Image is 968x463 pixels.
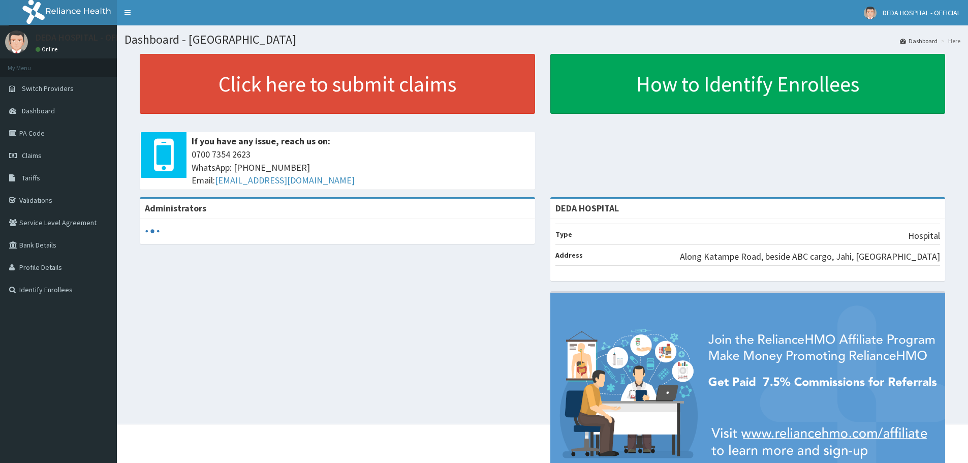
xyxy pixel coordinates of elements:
[145,224,160,239] svg: audio-loading
[124,33,960,46] h1: Dashboard - [GEOGRAPHIC_DATA]
[192,148,530,187] span: 0700 7354 2623 WhatsApp: [PHONE_NUMBER] Email:
[900,37,938,45] a: Dashboard
[215,174,355,186] a: [EMAIL_ADDRESS][DOMAIN_NAME]
[22,84,74,93] span: Switch Providers
[908,229,940,242] p: Hospital
[140,54,535,114] a: Click here to submit claims
[22,106,55,115] span: Dashboard
[555,230,572,239] b: Type
[36,33,140,42] p: DEDA HOSPITAL - OFFICIAL
[555,251,583,260] b: Address
[36,46,60,53] a: Online
[864,7,877,19] img: User Image
[22,151,42,160] span: Claims
[550,54,946,114] a: How to Identify Enrollees
[939,37,960,45] li: Here
[192,135,330,147] b: If you have any issue, reach us on:
[883,8,960,17] span: DEDA HOSPITAL - OFFICIAL
[22,173,40,182] span: Tariffs
[555,202,619,214] strong: DEDA HOSPITAL
[145,202,206,214] b: Administrators
[680,250,940,263] p: Along Katampe Road, beside ABC cargo, Jahi, [GEOGRAPHIC_DATA]
[5,30,28,53] img: User Image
